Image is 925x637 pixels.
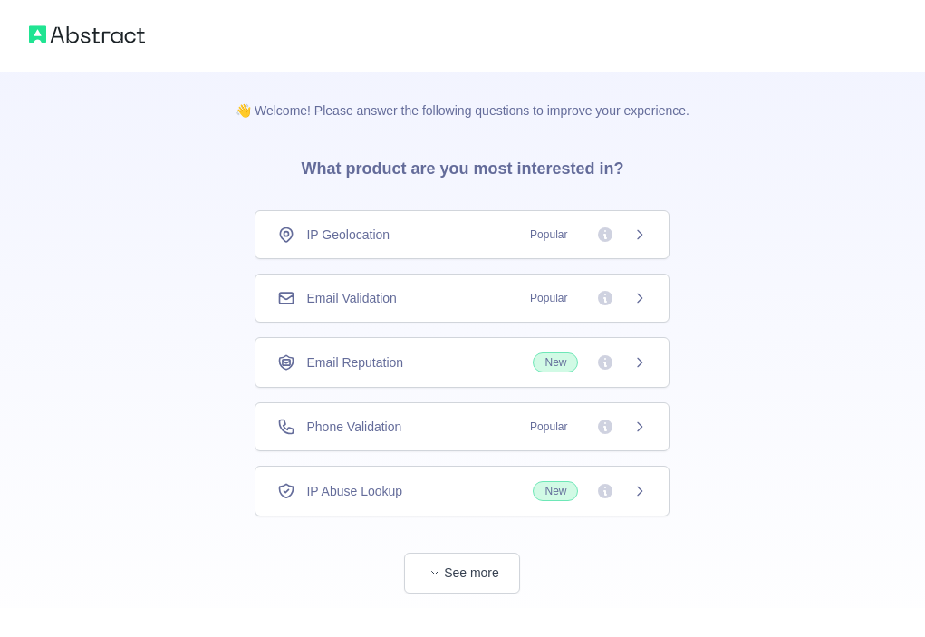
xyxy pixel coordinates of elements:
[306,418,401,436] span: Phone Validation
[272,120,652,210] h3: What product are you most interested in?
[519,418,578,436] span: Popular
[519,226,578,244] span: Popular
[533,481,578,501] span: New
[306,226,390,244] span: IP Geolocation
[533,352,578,372] span: New
[306,353,403,372] span: Email Reputation
[404,553,520,594] button: See more
[519,289,578,307] span: Popular
[306,289,396,307] span: Email Validation
[29,22,145,47] img: Abstract logo
[306,482,402,500] span: IP Abuse Lookup
[207,72,718,120] p: 👋 Welcome! Please answer the following questions to improve your experience.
